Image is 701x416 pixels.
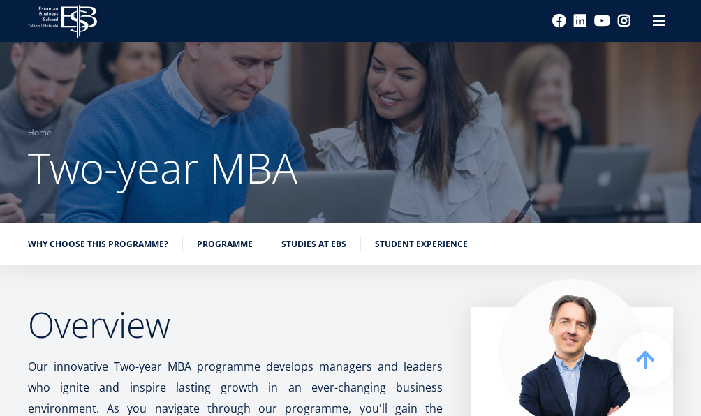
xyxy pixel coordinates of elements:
h2: Overview [28,307,443,342]
a: Programme [197,237,253,251]
a: Studies at EBS [281,237,346,251]
span: Two-year MBA [28,139,297,196]
a: Home [28,126,52,140]
a: Linkedin [573,14,587,28]
a: Student experience [375,237,468,251]
a: Instagram [617,14,631,28]
a: Why choose this programme? [28,237,168,251]
a: Youtube [594,14,610,28]
a: Facebook [552,14,566,28]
